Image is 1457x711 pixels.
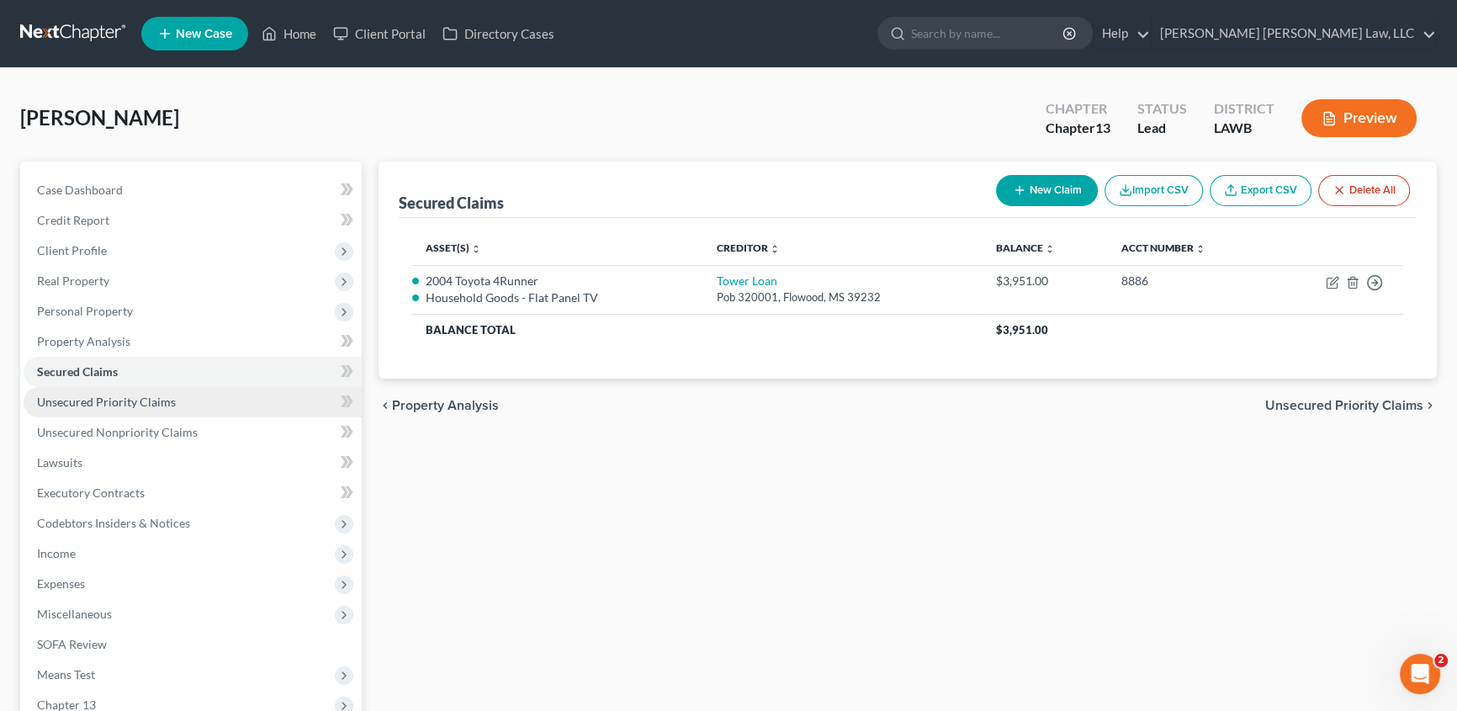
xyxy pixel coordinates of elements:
[770,244,780,254] i: unfold_more
[379,399,499,412] button: chevron_left Property Analysis
[1045,244,1055,254] i: unfold_more
[1137,119,1187,138] div: Lead
[1105,175,1203,206] button: Import CSV
[1046,119,1110,138] div: Chapter
[37,213,109,227] span: Credit Report
[911,18,1065,49] input: Search by name...
[1400,654,1440,694] iframe: Intercom live chat
[1434,654,1448,667] span: 2
[996,241,1055,254] a: Balance unfold_more
[1214,119,1274,138] div: LAWB
[253,19,325,49] a: Home
[325,19,434,49] a: Client Portal
[176,28,232,40] span: New Case
[37,334,130,348] span: Property Analysis
[412,315,983,345] th: Balance Total
[24,357,362,387] a: Secured Claims
[426,273,690,289] li: 2004 Toyota 4Runner
[37,395,176,409] span: Unsecured Priority Claims
[996,323,1048,337] span: $3,951.00
[24,629,362,660] a: SOFA Review
[37,364,118,379] span: Secured Claims
[717,273,777,288] a: Tower Loan
[1095,119,1110,135] span: 13
[1423,399,1437,412] i: chevron_right
[24,175,362,205] a: Case Dashboard
[996,273,1094,289] div: $3,951.00
[1214,99,1274,119] div: District
[37,516,190,530] span: Codebtors Insiders & Notices
[24,448,362,478] a: Lawsuits
[37,576,85,591] span: Expenses
[426,241,481,254] a: Asset(s) unfold_more
[24,326,362,357] a: Property Analysis
[37,485,145,500] span: Executory Contracts
[37,183,123,197] span: Case Dashboard
[37,455,82,470] span: Lawsuits
[24,387,362,417] a: Unsecured Priority Claims
[434,19,563,49] a: Directory Cases
[1152,19,1436,49] a: [PERSON_NAME] [PERSON_NAME] Law, LLC
[717,241,780,254] a: Creditor unfold_more
[1301,99,1417,137] button: Preview
[37,304,133,318] span: Personal Property
[392,399,499,412] span: Property Analysis
[37,637,107,651] span: SOFA Review
[37,425,198,439] span: Unsecured Nonpriority Claims
[1265,399,1437,412] button: Unsecured Priority Claims chevron_right
[996,175,1098,206] button: New Claim
[1318,175,1410,206] button: Delete All
[24,205,362,236] a: Credit Report
[1121,241,1205,254] a: Acct Number unfold_more
[399,193,504,213] div: Secured Claims
[37,546,76,560] span: Income
[37,667,95,682] span: Means Test
[426,289,690,306] li: Household Goods - Flat Panel TV
[1195,244,1205,254] i: unfold_more
[24,478,362,508] a: Executory Contracts
[24,417,362,448] a: Unsecured Nonpriority Claims
[1121,273,1257,289] div: 8886
[37,273,109,288] span: Real Property
[37,243,107,257] span: Client Profile
[1210,175,1311,206] a: Export CSV
[1094,19,1150,49] a: Help
[717,289,969,305] div: Pob 320001, Flowood, MS 39232
[379,399,392,412] i: chevron_left
[1137,99,1187,119] div: Status
[1265,399,1423,412] span: Unsecured Priority Claims
[1046,99,1110,119] div: Chapter
[20,105,179,130] span: [PERSON_NAME]
[37,607,112,621] span: Miscellaneous
[471,244,481,254] i: unfold_more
